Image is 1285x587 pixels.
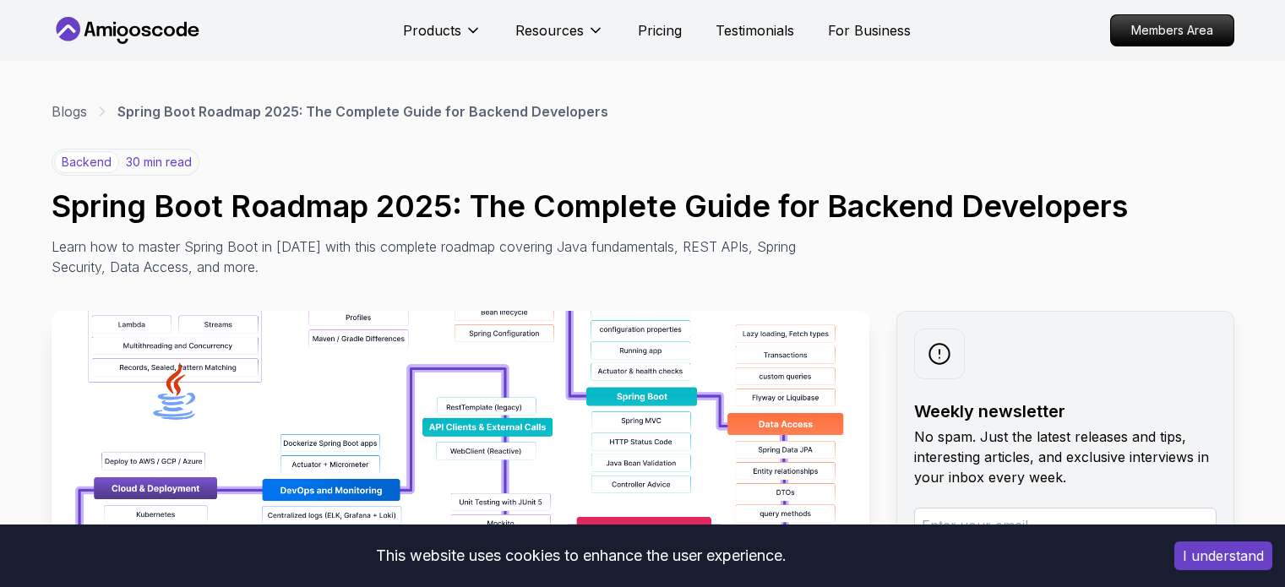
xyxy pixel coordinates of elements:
a: For Business [828,20,911,41]
button: Resources [515,20,604,54]
p: backend [54,151,119,173]
h1: Spring Boot Roadmap 2025: The Complete Guide for Backend Developers [52,189,1234,223]
h2: Weekly newsletter [914,399,1217,423]
p: 30 min read [126,154,192,171]
p: No spam. Just the latest releases and tips, interesting articles, and exclusive interviews in you... [914,427,1217,487]
p: Spring Boot Roadmap 2025: The Complete Guide for Backend Developers [117,101,608,122]
button: Products [403,20,482,54]
div: This website uses cookies to enhance the user experience. [13,537,1149,574]
p: Members Area [1111,15,1233,46]
a: Blogs [52,101,87,122]
p: Learn how to master Spring Boot in [DATE] with this complete roadmap covering Java fundamentals, ... [52,236,809,277]
a: Testimonials [716,20,794,41]
a: Members Area [1110,14,1234,46]
input: Enter your email [914,508,1217,543]
button: Accept cookies [1174,541,1272,570]
p: Products [403,20,461,41]
p: Resources [515,20,584,41]
a: Pricing [638,20,682,41]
